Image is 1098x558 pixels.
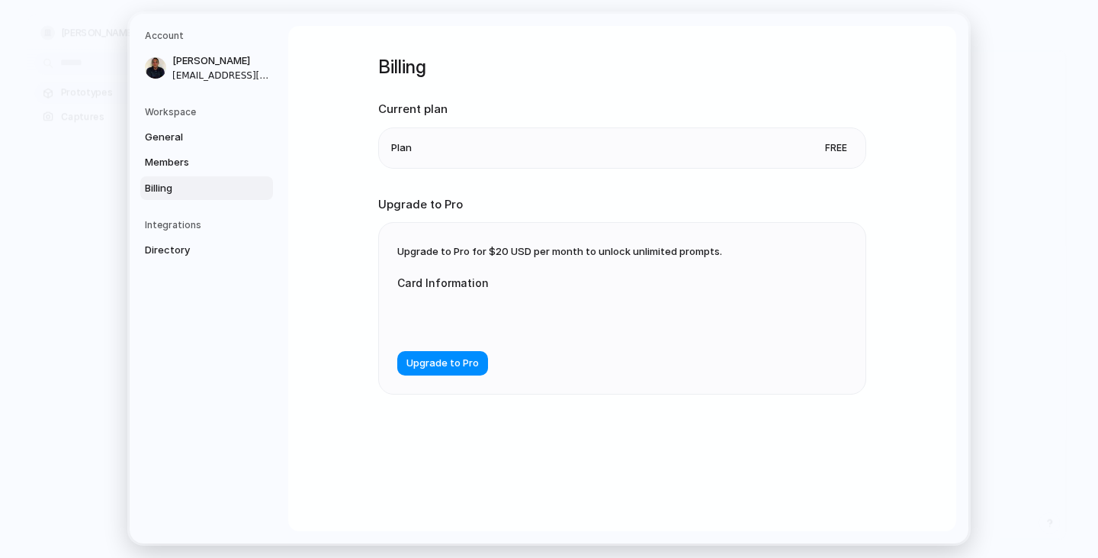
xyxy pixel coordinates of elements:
[409,309,690,324] iframe: Campo de entrada seguro para el pago con tarjeta
[145,105,273,119] h5: Workspace
[391,140,412,156] span: Plan
[145,29,273,43] h5: Account
[140,238,273,263] a: Directory
[145,218,273,232] h5: Integrations
[378,53,866,81] h1: Billing
[140,176,273,201] a: Billing
[140,125,273,150] a: General
[145,130,242,145] span: General
[397,245,722,257] span: Upgrade to Pro for $20 USD per month to unlock unlimited prompts.
[140,49,273,87] a: [PERSON_NAME][EMAIL_ADDRESS][DOMAIN_NAME]
[140,150,273,175] a: Members
[406,356,479,372] span: Upgrade to Pro
[145,181,242,196] span: Billing
[145,243,242,258] span: Directory
[378,196,866,214] h2: Upgrade to Pro
[172,53,270,69] span: [PERSON_NAME]
[397,275,702,291] label: Card Information
[819,140,853,156] span: Free
[397,351,488,376] button: Upgrade to Pro
[378,101,866,118] h2: Current plan
[172,69,270,82] span: [EMAIL_ADDRESS][DOMAIN_NAME]
[145,155,242,170] span: Members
